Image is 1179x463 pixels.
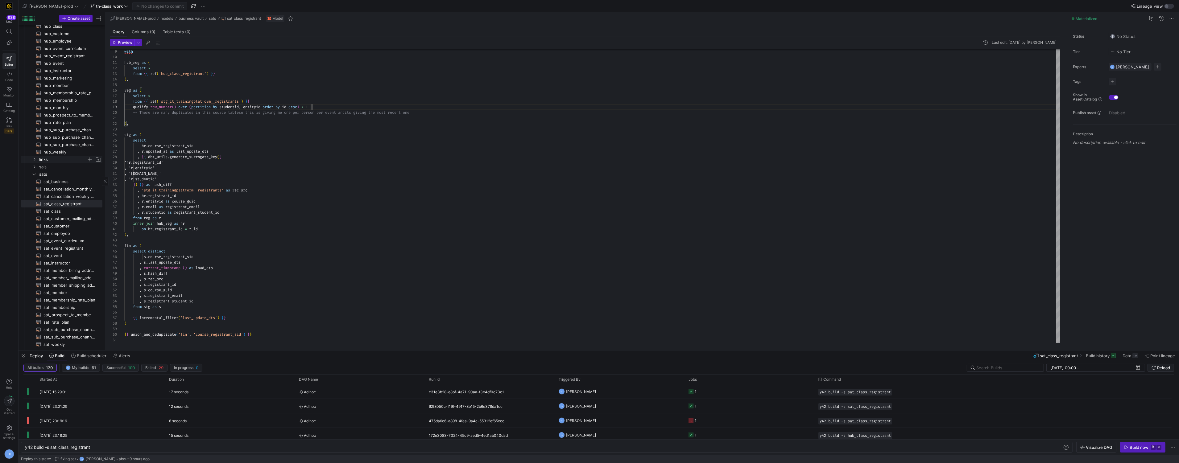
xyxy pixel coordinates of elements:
div: 9 [110,49,117,54]
div: 23 [110,126,117,132]
span: sat_member_shipping_address​​​​​​​​​​ [43,282,95,289]
button: sats [208,15,218,22]
span: hub_sub_purchase_channel_monthly_forecast​​​​​​​​​​ [43,126,95,133]
a: hub_class​​​​​​​​​​ [21,23,102,30]
span: stg [124,132,131,137]
a: sat_class_registrant​​​​​​​​​​ [21,200,102,207]
span: sat_prospect_to_member_conversion​​​​​​​​​​ [43,311,95,318]
button: In progress0 [170,364,202,372]
button: business_vault [177,15,205,22]
span: hub_instructor​​​​​​​​​​ [43,67,95,74]
span: with [124,49,133,54]
a: sat_cancellation_weekly_forecast​​​​​​​​​​ [21,193,102,200]
span: select [133,138,146,143]
button: fixing satTH[PERSON_NAME]about 9 hours ago [53,455,151,463]
span: Successful [106,366,126,370]
button: Data1M [1120,350,1141,361]
span: ) [174,104,176,109]
a: sat_membership_rate_plan​​​​​​​​​​ [21,296,102,304]
span: from [133,99,142,104]
span: 61 [92,365,96,370]
button: Alerts [110,350,133,361]
a: hub_membership​​​​​​​​​​ [21,96,102,104]
a: hub_event_curriculum​​​​​​​​​​ [21,45,102,52]
span: hub_rate_plan​​​​​​​​​​ [43,119,95,126]
button: th-class_work [89,2,130,10]
span: PRs [6,124,12,128]
span: 1 [306,104,308,109]
div: Press SPACE to select this row. [21,163,102,170]
div: 15 [110,82,117,88]
span: sats [209,16,216,21]
input: Search Builds [976,365,1039,370]
span: 0 [196,365,198,370]
span: Build scheduler [77,353,106,358]
span: sat_event_curriculum​​​​​​​​​​ [43,237,95,244]
div: 92f8050c-f19f-4917-8b15-2b6e378da1dc [425,399,555,413]
a: sat_event_curriculum​​​​​​​​​​ [21,237,102,244]
button: Visualize DAG [1076,442,1116,453]
span: sat_class​​​​​​​​​​ [43,208,95,215]
span: 29 [159,365,163,370]
span: as [142,60,146,65]
button: Help [2,376,16,392]
span: Beta [4,129,14,133]
span: Lineage view [1137,4,1163,9]
span: In progress [174,366,193,370]
div: 26 [110,143,117,149]
span: links [39,156,87,163]
a: hub_sub_purchase_channel_weekly_forecast​​​​​​​​​​ [21,133,102,141]
span: Show in Asset Catalog [1073,93,1097,101]
a: sat_member_billing_address​​​​​​​​​​ [21,267,102,274]
div: 14 [110,76,117,82]
a: sat_sub_purchase_channel_monthly_forecast​​​​​​​​​​ [21,326,102,333]
div: Press SPACE to select this row. [21,59,102,67]
div: Press SPACE to select this row. [21,37,102,45]
div: Press SPACE to select this row. [21,74,102,82]
a: PRsBeta [2,115,16,136]
span: hub_membership_rate_plan​​​​​​​​​​ [43,89,95,96]
span: } [247,99,250,104]
span: Create asset [68,16,90,21]
span: hub_reg [124,60,139,65]
span: Status [1073,34,1104,39]
span: { [146,71,148,76]
span: No Tier [1110,49,1131,54]
div: TH [79,457,84,461]
span: qualify [133,104,148,109]
div: Press SPACE to select this row. [21,126,102,133]
button: No statusNo Status [1109,32,1137,40]
span: ) [124,77,126,82]
span: hub_weekly​​​​​​​​​​ [43,149,95,156]
span: partition [191,104,211,109]
span: ( [172,104,174,109]
div: Last edit: [DATE] by [PERSON_NAME] [992,40,1057,45]
a: Catalog [2,100,16,115]
div: TH [4,449,14,459]
div: Press SPACE to select this row. [21,67,102,74]
span: sat_instructor​​​​​​​​​​ [43,260,95,267]
span: . [146,143,148,148]
a: https://storage.googleapis.com/y42-prod-data-exchange/images/uAsz27BndGEK0hZWDFeOjoxA7jCwgK9jE472... [2,1,16,11]
span: sat_sub_purchase_channel_monthly_forecast​​​​​​​​​​ [43,326,95,333]
button: Create asset [59,15,93,22]
span: Model [272,16,283,21]
span: ref [150,99,157,104]
span: , [239,104,241,109]
span: id [282,104,286,109]
a: sat_class​​​​​​​​​​ [21,207,102,215]
div: 20 [110,110,117,115]
span: models [161,16,173,21]
span: hub_event​​​​​​​​​​ [43,60,95,67]
span: [PERSON_NAME]-prod [29,4,73,9]
a: hub_member​​​​​​​​​​ [21,82,102,89]
a: hub_instructor​​​​​​​​​​ [21,67,102,74]
a: Monitor [2,84,16,100]
a: Editor [2,53,16,69]
a: hub_monthly​​​​​​​​​​ [21,104,102,111]
div: Press SPACE to select this row. [21,111,102,119]
span: business_vault [179,16,204,21]
span: Get started [4,408,14,415]
span: ( [157,71,159,76]
button: No tierNo Tier [1109,48,1132,56]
